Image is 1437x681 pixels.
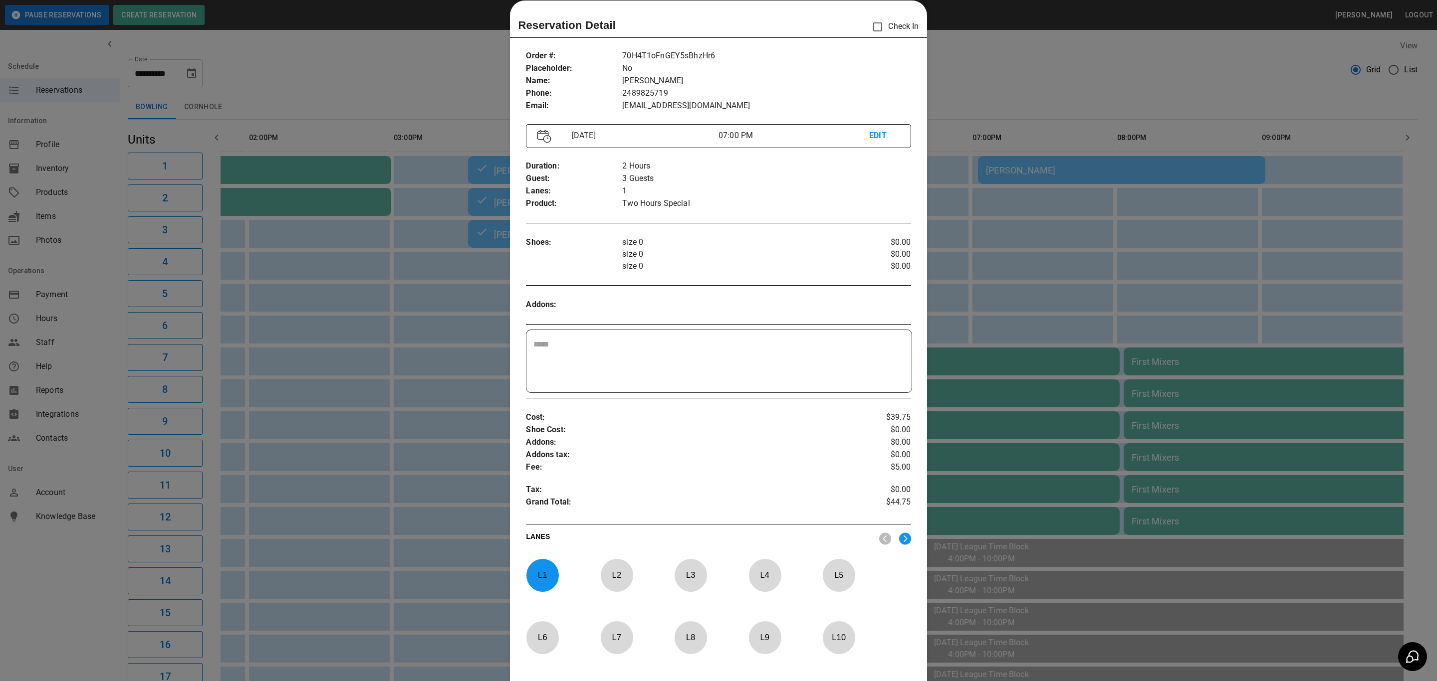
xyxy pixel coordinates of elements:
[622,100,911,112] p: [EMAIL_ADDRESS][DOMAIN_NAME]
[847,260,911,272] p: $0.00
[526,461,847,474] p: Fee :
[622,160,911,172] p: 2 Hours
[526,626,559,649] p: L 6
[847,461,911,474] p: $5.00
[718,130,869,142] p: 07:00 PM
[526,75,622,87] p: Name :
[526,62,622,75] p: Placeholder :
[879,532,891,545] img: nav_left.svg
[526,50,622,62] p: Order # :
[526,87,622,100] p: Phone :
[622,236,847,248] p: size 0
[847,496,911,511] p: $44.75
[674,563,707,587] p: L 3
[600,626,633,649] p: L 7
[622,260,847,272] p: size 0
[869,130,899,142] p: EDIT
[622,75,911,87] p: [PERSON_NAME]
[526,496,847,511] p: Grand Total :
[847,436,911,449] p: $0.00
[847,411,911,424] p: $39.75
[568,130,718,142] p: [DATE]
[674,626,707,649] p: L 8
[526,172,622,185] p: Guest :
[847,484,911,496] p: $0.00
[847,248,911,260] p: $0.00
[526,197,622,210] p: Product :
[526,236,622,249] p: Shoes :
[622,197,911,210] p: Two Hours Special
[518,17,616,33] p: Reservation Detail
[622,87,911,100] p: 2489825719
[899,532,911,545] img: right.svg
[537,130,551,143] img: Vector
[622,62,911,75] p: No
[847,449,911,461] p: $0.00
[622,248,847,260] p: size 0
[847,424,911,436] p: $0.00
[847,236,911,248] p: $0.00
[526,100,622,112] p: Email :
[526,411,847,424] p: Cost :
[622,50,911,62] p: 70H4T1oFnGEY5sBhzHr6
[748,626,781,649] p: L 9
[526,563,559,587] p: L 1
[867,16,919,37] p: Check In
[526,449,847,461] p: Addons tax :
[822,563,855,587] p: L 5
[622,172,911,185] p: 3 Guests
[748,563,781,587] p: L 4
[526,299,622,311] p: Addons :
[600,563,633,587] p: L 2
[526,160,622,172] p: Duration :
[622,185,911,197] p: 1
[526,484,847,496] p: Tax :
[526,424,847,436] p: Shoe Cost :
[526,185,622,197] p: Lanes :
[526,436,847,449] p: Addons :
[822,626,855,649] p: L 10
[526,531,871,545] p: LANES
